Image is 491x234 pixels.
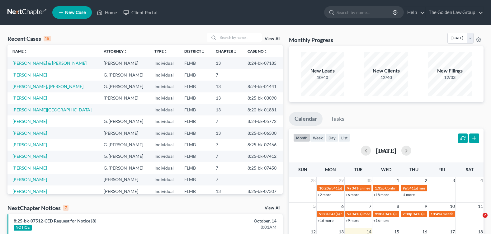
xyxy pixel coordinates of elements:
[7,35,51,42] div: Recent Cases
[325,167,336,172] span: Mon
[63,205,68,211] div: 7
[243,162,282,174] td: 8:25-bk-07450
[211,115,243,127] td: 7
[243,139,282,150] td: 8:25-bk-07466
[179,104,210,115] td: FLMB
[289,112,323,126] a: Calendar
[99,162,149,174] td: G. [PERSON_NAME]
[99,92,149,104] td: [PERSON_NAME]
[211,151,243,162] td: 7
[431,212,442,216] span: 10:45a
[319,212,328,216] span: 9:30a
[12,49,27,54] a: Nameunfold_more
[149,139,179,150] td: Individual
[301,74,344,81] div: 10/40
[409,167,418,172] span: Thu
[211,69,243,81] td: 7
[347,186,351,190] span: 9a
[12,60,87,66] a: [PERSON_NAME] & [PERSON_NAME]
[337,7,394,18] input: Search by name...
[243,185,282,197] td: 8:25-bk-07307
[301,67,344,74] div: New Leads
[24,50,27,54] i: unfold_more
[99,115,149,127] td: G. [PERSON_NAME]
[403,186,407,190] span: 9a
[12,153,47,159] a: [PERSON_NAME]
[426,7,483,18] a: The Golden Law Group
[401,192,415,197] a: +4 more
[99,69,149,81] td: G. [PERSON_NAME]
[483,213,488,218] span: 2
[184,49,205,54] a: Districtunfold_more
[193,218,276,224] div: October, 14
[248,49,267,54] a: Case Nounfold_more
[211,139,243,150] td: 7
[404,7,425,18] a: Help
[218,33,262,42] input: Search by name...
[211,104,243,115] td: 13
[243,92,282,104] td: 8:25-bk-03090
[318,192,331,197] a: +2 more
[466,167,474,172] span: Sat
[164,50,168,54] i: unfold_more
[179,162,210,174] td: FLMB
[12,107,92,112] a: [PERSON_NAME][GEOGRAPHIC_DATA]
[14,218,96,223] a: 8:25-bk-07512-CED Request for Notice [8]
[376,147,396,154] h2: [DATE]
[12,84,83,89] a: [PERSON_NAME], [PERSON_NAME]
[179,139,210,150] td: FLMB
[470,213,485,228] iframe: Intercom live chat
[438,167,445,172] span: Fri
[149,81,179,92] td: Individual
[149,69,179,81] td: Individual
[211,162,243,174] td: 7
[298,167,307,172] span: Sun
[99,174,149,185] td: [PERSON_NAME]
[424,177,428,184] span: 2
[149,162,179,174] td: Individual
[12,165,47,171] a: [PERSON_NAME]
[243,104,282,115] td: 8:20-bk-01881
[12,95,47,101] a: [PERSON_NAME]
[293,133,310,142] button: month
[99,81,149,92] td: G. [PERSON_NAME]
[310,133,326,142] button: week
[381,167,391,172] span: Wed
[338,177,344,184] span: 29
[233,50,237,54] i: unfold_more
[216,49,237,54] a: Chapterunfold_more
[243,151,282,162] td: 8:25-bk-07412
[480,177,484,184] span: 4
[211,127,243,139] td: 13
[12,130,47,136] a: [PERSON_NAME]
[65,10,86,15] span: New Case
[211,174,243,185] td: 7
[179,115,210,127] td: FLMB
[325,112,350,126] a: Tasks
[310,177,316,184] span: 28
[99,57,149,69] td: [PERSON_NAME]
[149,57,179,69] td: Individual
[352,186,412,190] span: 341(a) meeting for [PERSON_NAME]
[346,192,359,197] a: +6 more
[211,57,243,69] td: 13
[265,206,280,210] a: View All
[477,203,484,210] span: 11
[12,72,47,77] a: [PERSON_NAME]
[149,115,179,127] td: Individual
[319,186,331,190] span: 10:20a
[289,36,333,44] h3: Monthly Progress
[368,203,372,210] span: 7
[149,151,179,162] td: Individual
[318,218,333,223] a: +16 more
[149,174,179,185] td: Individual
[264,50,267,54] i: unfold_more
[331,186,391,190] span: 341(a) meeting for [PERSON_NAME]
[149,185,179,197] td: Individual
[346,218,359,223] a: +9 more
[375,212,384,216] span: 9:30a
[149,127,179,139] td: Individual
[179,174,210,185] td: FLMB
[366,177,372,184] span: 30
[338,133,350,142] button: list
